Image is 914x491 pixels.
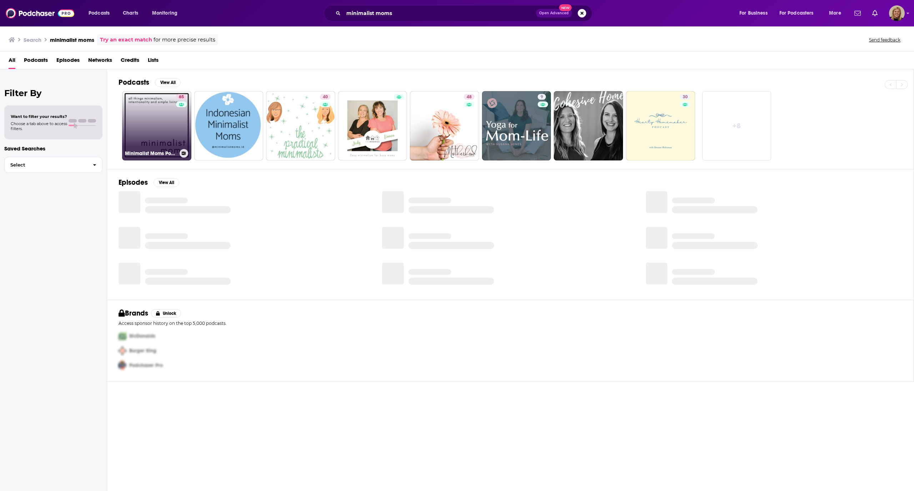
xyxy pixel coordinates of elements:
[155,78,181,87] button: View All
[889,5,905,21] span: Logged in as avansolkema
[467,94,472,101] span: 48
[11,121,67,131] span: Choose a tab above to access filters.
[482,91,551,160] a: 9
[852,7,864,19] a: Show notifications dropdown
[50,36,94,43] h3: minimalist moms
[889,5,905,21] img: User Profile
[148,54,159,69] a: Lists
[152,8,177,18] span: Monitoring
[151,309,181,318] button: Unlock
[824,8,850,19] button: open menu
[320,94,331,100] a: 40
[176,94,187,100] a: 65
[119,78,181,87] a: PodcastsView All
[24,36,41,43] h3: Search
[559,4,572,11] span: New
[56,54,80,69] a: Episodes
[266,91,335,160] a: 40
[129,333,155,339] span: McDonalds
[121,54,139,69] a: Credits
[536,9,572,18] button: Open AdvancedNew
[154,36,215,44] span: for more precise results
[626,91,695,160] a: 30
[122,91,191,160] a: 65Minimalist Moms Podcast | Simple Living for Overwhelmed Moms
[869,7,880,19] a: Show notifications dropdown
[541,94,543,101] span: 9
[680,94,690,100] a: 30
[116,329,129,343] img: First Pro Logo
[11,114,67,119] span: Want to filter your results?
[6,6,74,20] img: Podchaser - Follow, Share and Rate Podcasts
[464,94,474,100] a: 48
[123,8,138,18] span: Charts
[88,54,112,69] a: Networks
[331,5,599,21] div: Search podcasts, credits, & more...
[119,321,902,326] p: Access sponsor history on the top 5,000 podcasts.
[179,94,184,101] span: 65
[24,54,48,69] a: Podcasts
[683,94,688,101] span: 30
[4,88,102,98] h2: Filter By
[119,178,179,187] a: EpisodesView All
[84,8,119,19] button: open menu
[739,8,768,18] span: For Business
[867,37,903,43] button: Send feedback
[734,8,777,19] button: open menu
[129,348,156,354] span: Burger King
[539,11,569,15] span: Open Advanced
[119,78,149,87] h2: Podcasts
[538,94,546,100] a: 9
[129,362,163,368] span: Podchaser Pro
[702,91,772,160] a: +8
[118,8,142,19] a: Charts
[775,8,824,19] button: open menu
[343,8,536,19] input: Search podcasts, credits, & more...
[116,358,129,373] img: Third Pro Logo
[154,178,179,187] button: View All
[4,157,102,173] button: Select
[323,94,328,101] span: 40
[100,36,152,44] a: Try an exact match
[9,54,15,69] a: All
[5,163,87,167] span: Select
[779,8,814,18] span: For Podcasters
[889,5,905,21] button: Show profile menu
[119,178,148,187] h2: Episodes
[116,343,129,358] img: Second Pro Logo
[829,8,841,18] span: More
[4,145,102,152] p: Saved Searches
[125,150,177,157] h3: Minimalist Moms Podcast | Simple Living for Overwhelmed Moms
[410,91,479,160] a: 48
[119,309,148,318] h2: Brands
[89,8,110,18] span: Podcasts
[147,8,187,19] button: open menu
